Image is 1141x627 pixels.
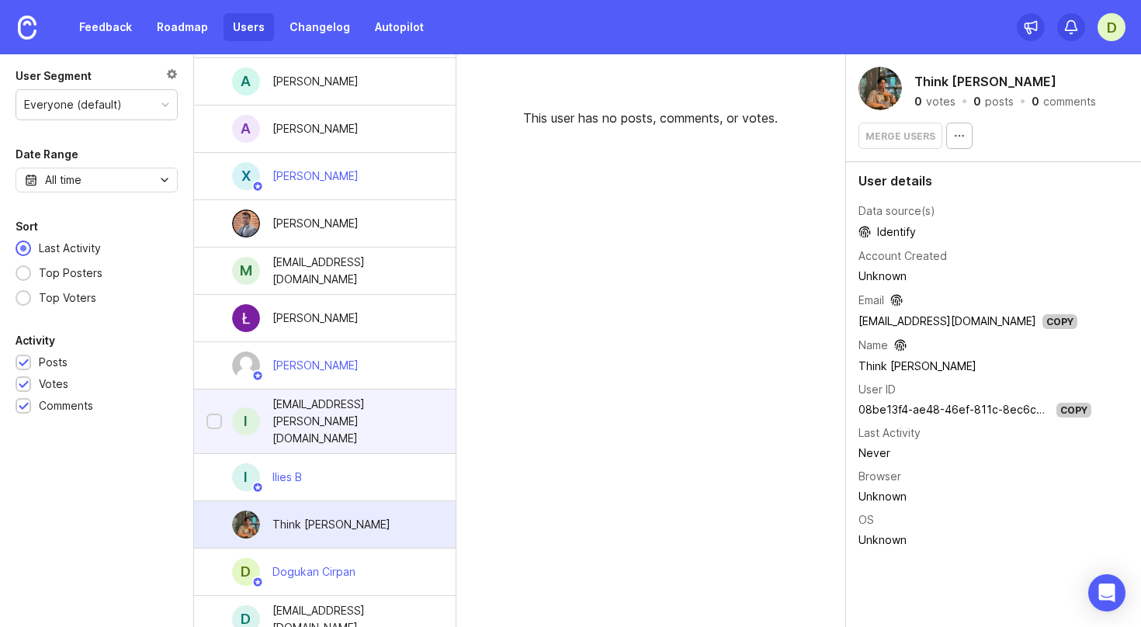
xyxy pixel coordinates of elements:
div: votes [926,96,955,107]
div: [EMAIL_ADDRESS][PERSON_NAME][DOMAIN_NAME] [272,396,431,447]
div: comments [1043,96,1096,107]
div: D [232,558,260,586]
div: This user has no posts, comments, or votes. [456,54,845,140]
div: Never [858,445,1091,462]
div: Email [858,292,884,309]
div: Votes [39,376,68,393]
div: 0 [1032,96,1039,107]
div: 0 [973,96,981,107]
div: [EMAIL_ADDRESS][DOMAIN_NAME] [272,254,431,288]
a: Feedback [70,13,141,41]
td: Think [PERSON_NAME] [858,356,1091,376]
div: [PERSON_NAME] [272,215,359,232]
a: Users [224,13,274,41]
img: member badge [251,482,263,494]
div: Unknown [858,268,1091,285]
div: · [1018,96,1027,107]
img: Julien Keraval [232,352,260,379]
div: I [232,463,260,491]
img: member badge [251,181,263,192]
div: Open Intercom Messenger [1088,574,1125,611]
div: posts [985,96,1014,107]
div: Think [PERSON_NAME] [272,516,390,533]
div: Activity [16,331,55,350]
button: D [1098,13,1125,41]
div: [PERSON_NAME] [272,120,359,137]
span: Identify [858,223,916,241]
div: Everyone (default) [24,96,122,113]
div: User details [858,175,1129,187]
div: Ilies B [272,469,302,486]
h2: Think [PERSON_NAME] [911,70,1059,93]
svg: toggle icon [152,174,177,186]
div: User Segment [16,67,92,85]
div: Top Voters [31,289,104,307]
div: A [232,115,260,143]
div: i [232,407,260,435]
a: Roadmap [147,13,217,41]
div: User ID [858,381,896,398]
img: Think Felix [858,67,902,110]
div: Dogukan Cirpan [272,563,355,580]
div: Date Range [16,145,78,164]
img: Think Felix [232,511,260,539]
a: [EMAIL_ADDRESS][DOMAIN_NAME] [858,314,1036,327]
div: A [232,68,260,95]
div: [PERSON_NAME] [272,310,359,327]
div: Top Posters [31,265,110,282]
img: member badge [251,577,263,588]
div: Last Activity [31,240,109,257]
div: OS [858,511,874,528]
div: 0 [914,96,922,107]
td: Unknown [858,487,1091,507]
img: Shazin Siddiqui [232,210,260,237]
div: Copy [1056,403,1091,417]
div: Last Activity [858,424,921,442]
div: Browser [858,468,901,485]
div: Copy [1042,314,1077,329]
img: member badge [251,370,263,382]
div: X [232,162,260,190]
div: Name [858,337,888,354]
a: Changelog [280,13,359,41]
div: 08be13f4-ae48-46ef-811c-8ec6c6401d32 [858,401,1050,418]
div: [PERSON_NAME] [272,73,359,90]
div: Posts [39,354,68,371]
div: m [232,257,260,285]
a: Autopilot [366,13,433,41]
div: [PERSON_NAME] [272,168,359,185]
img: Łukasz Nawaro [232,304,260,332]
td: Unknown [858,530,1091,550]
div: Account Created [858,248,947,265]
div: [PERSON_NAME] [272,357,359,374]
img: Canny Home [18,16,36,40]
div: Data source(s) [858,203,935,220]
div: Comments [39,397,93,414]
div: All time [45,171,81,189]
div: · [960,96,969,107]
div: Sort [16,217,38,236]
